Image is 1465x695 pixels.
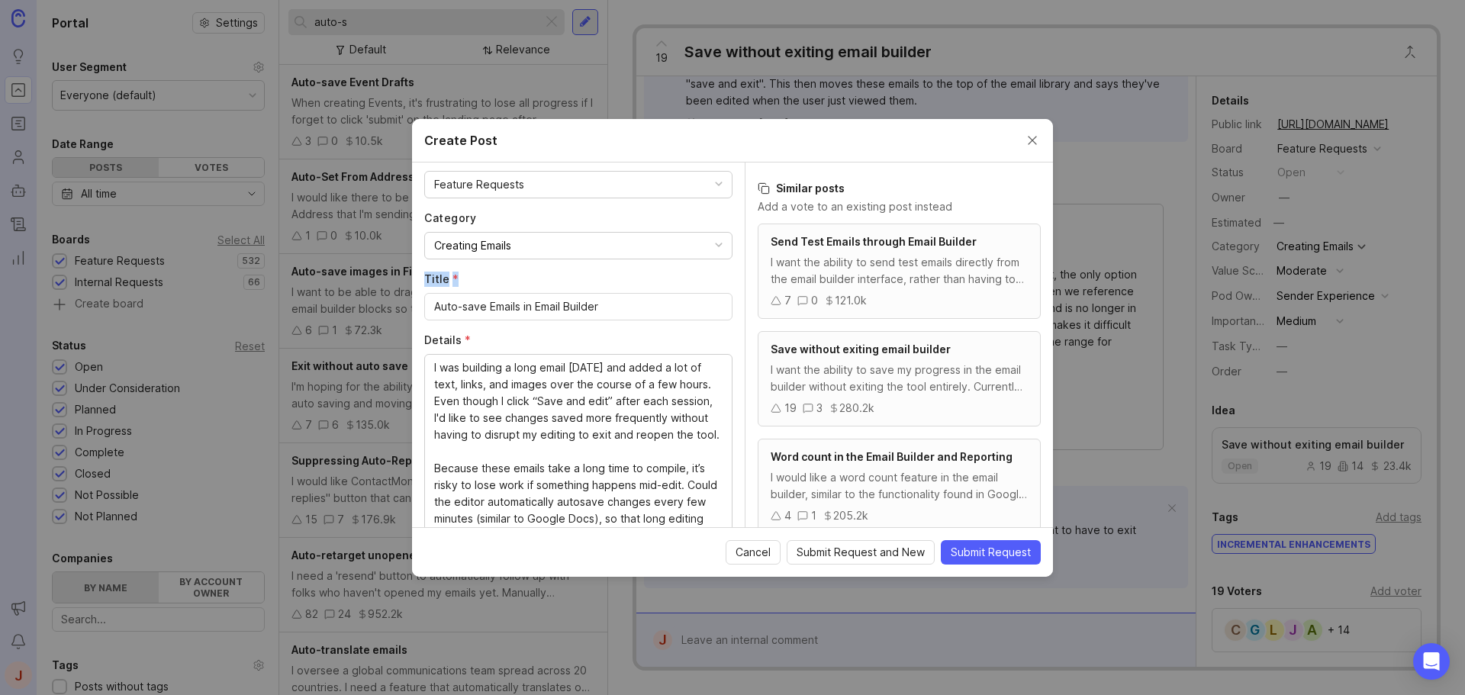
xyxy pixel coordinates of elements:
[434,176,524,193] div: Feature Requests
[771,362,1028,395] div: I want the ability to save my progress in the email builder without exiting the tool entirely. Cu...
[839,400,874,417] div: 280.2k
[835,292,867,309] div: 121.0k
[771,343,951,356] span: Save without exiting email builder
[758,331,1041,426] a: Save without exiting email builderI want the ability to save my progress in the email builder wit...
[771,235,977,248] span: Send Test Emails through Email Builder
[771,450,1013,463] span: Word count in the Email Builder and Reporting
[951,545,1031,560] span: Submit Request
[424,272,459,285] span: Title (required)
[771,469,1028,503] div: I would like a word count feature in the email builder, similar to the functionality found in Goo...
[758,224,1041,319] a: Send Test Emails through Email BuilderI want the ability to send test emails directly from the em...
[758,439,1041,534] a: Word count in the Email Builder and ReportingI would like a word count feature in the email build...
[811,507,816,524] div: 1
[787,540,935,565] button: Submit Request and New
[434,237,511,254] div: Creating Emails
[424,150,464,163] span: Board (required)
[811,292,818,309] div: 0
[424,131,497,150] h2: Create Post
[784,400,797,417] div: 19
[1413,643,1450,680] div: Open Intercom Messenger
[424,211,732,226] label: Category
[797,545,925,560] span: Submit Request and New
[758,199,1041,214] p: Add a vote to an existing post instead
[833,507,868,524] div: 205.2k
[758,181,1041,196] h3: Similar posts
[726,540,781,565] button: Cancel
[736,545,771,560] span: Cancel
[424,333,471,346] span: Details (required)
[816,400,823,417] div: 3
[1024,132,1041,149] button: Close create post modal
[434,298,723,315] input: Short, descriptive title
[784,507,791,524] div: 4
[434,359,723,527] textarea: I was building a long email [DATE] and added a lot of text, links, and images over the course of ...
[941,540,1041,565] button: Submit Request
[784,292,791,309] div: 7
[771,254,1028,288] div: I want the ability to send test emails directly from the email builder interface, rather than hav...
